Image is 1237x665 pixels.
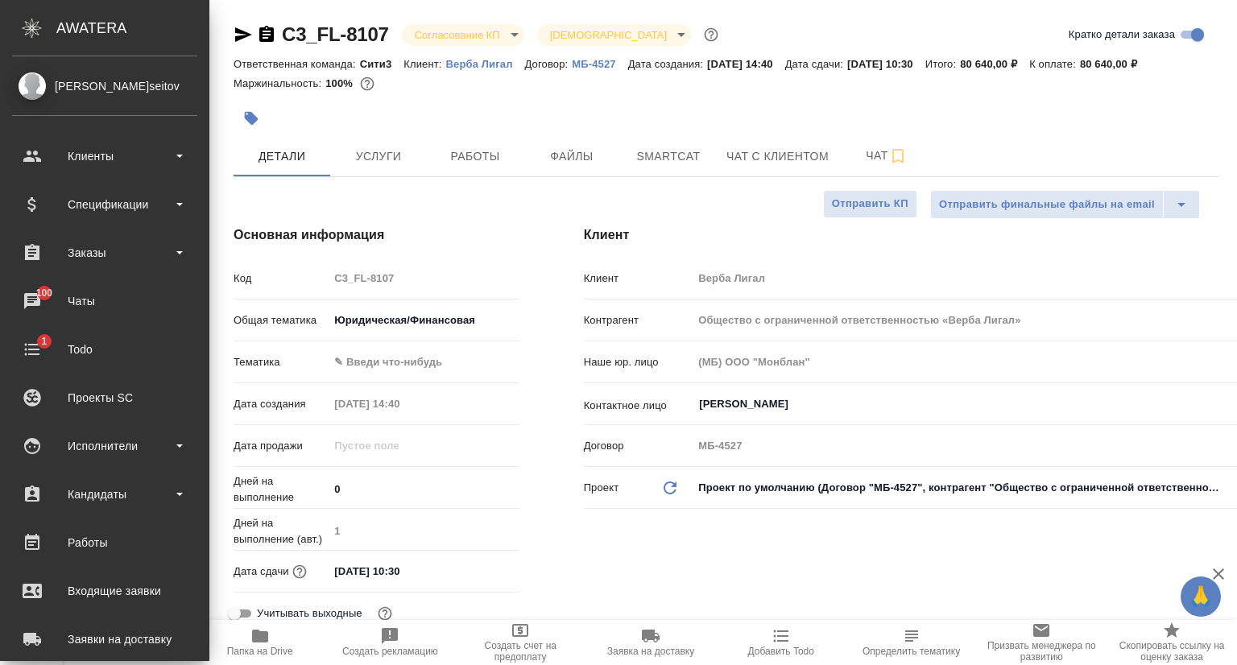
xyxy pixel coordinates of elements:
p: 80 640,00 ₽ [1080,58,1149,70]
span: 1 [31,333,56,349]
p: Тематика [234,354,329,370]
div: Работы [12,531,197,555]
div: Кандидаты [12,482,197,506]
button: 🙏 [1181,576,1221,617]
button: Призвать менеджера по развитию [976,620,1107,665]
p: К оплате: [1029,58,1080,70]
p: Договор: [525,58,573,70]
p: Дата создания [234,396,329,412]
div: [PERSON_NAME]seitov [12,77,197,95]
p: 80 640,00 ₽ [960,58,1029,70]
div: Спецификации [12,192,197,217]
input: ✎ Введи что-нибудь [329,560,470,583]
p: Дней на выполнение (авт.) [234,515,329,547]
div: Входящие заявки [12,579,197,603]
input: Пустое поле [329,392,470,415]
p: Ответственная команда: [234,58,360,70]
a: Заявки на доставку [4,619,205,659]
p: МБ-4527 [572,58,627,70]
p: Проект [584,480,619,496]
button: 0.00 RUB; [357,73,378,94]
input: Пустое поле [329,266,519,290]
span: Папка на Drive [227,646,293,657]
div: Чаты [12,289,197,313]
button: Создать счет на предоплату [455,620,585,665]
div: Исполнители [12,434,197,458]
a: Работы [4,522,205,563]
span: Чат с клиентом [726,147,829,167]
p: Дата создания: [628,58,707,70]
a: 1Todo [4,329,205,370]
span: Определить тематику [863,646,960,657]
p: Дней на выполнение [234,473,329,506]
button: Добавить Todo [716,620,846,665]
a: C3_FL-8107 [282,23,389,45]
p: Клиент: [403,58,445,70]
div: Согласование КП [402,24,524,46]
span: Услуги [340,147,417,167]
a: 100Чаты [4,281,205,321]
span: Создать счет на предоплату [465,640,576,663]
span: Призвать менеджера по развитию [986,640,1097,663]
div: Заявки на доставку [12,627,197,651]
div: AWATERA [56,12,209,44]
div: Заказы [12,241,197,265]
span: Создать рекламацию [342,646,438,657]
div: Проекты SC [12,386,197,410]
input: ✎ Введи что-нибудь [329,477,519,501]
span: Скопировать ссылку на оценку заказа [1116,640,1227,663]
span: Учитывать выходные [257,605,362,622]
div: Клиенты [12,144,197,168]
p: Дата продажи [234,438,329,454]
input: Пустое поле [329,519,519,543]
input: Пустое поле [329,434,470,457]
span: 🙏 [1187,580,1214,613]
div: Согласование КП [537,24,691,46]
button: Если добавить услуги и заполнить их объемом, то дата рассчитается автоматически [289,561,310,582]
p: [DATE] 10:30 [847,58,925,70]
div: split button [930,190,1200,219]
span: 100 [27,285,63,301]
p: Маржинальность: [234,77,325,89]
span: Отправить финальные файлы на email [939,196,1155,214]
span: Smartcat [630,147,707,167]
button: Создать рекламацию [325,620,456,665]
p: Договор [584,438,693,454]
span: Файлы [533,147,610,167]
button: [DEMOGRAPHIC_DATA] [545,28,672,42]
svg: Подписаться [888,147,908,166]
p: Верба Лигал [446,58,525,70]
a: Входящие заявки [4,571,205,611]
span: Добавить Todo [748,646,814,657]
span: Работы [436,147,514,167]
button: Доп статусы указывают на важность/срочность заказа [701,24,722,45]
span: Заявка на доставку [607,646,694,657]
button: Заявка на доставку [585,620,716,665]
p: Код [234,271,329,287]
p: Итого: [925,58,960,70]
h4: Основная информация [234,225,519,245]
div: Юридическая/Финансовая [329,307,519,334]
p: [DATE] 14:40 [707,58,785,70]
button: Выбери, если сб и вс нужно считать рабочими днями для выполнения заказа. [374,603,395,624]
p: Сити3 [360,58,404,70]
a: МБ-4527 [572,56,627,70]
p: 100% [325,77,357,89]
button: Папка на Drive [195,620,325,665]
button: Отправить КП [823,190,917,218]
span: Отправить КП [832,195,908,213]
a: Верба Лигал [446,56,525,70]
div: Todo [12,337,197,361]
button: Определить тематику [846,620,977,665]
p: Дата сдачи [234,564,289,580]
p: Наше юр. лицо [584,354,693,370]
span: Детали [243,147,321,167]
a: Проекты SC [4,378,205,418]
button: Скопировать ссылку для ЯМессенджера [234,25,253,44]
span: Чат [848,146,925,166]
p: Общая тематика [234,312,329,328]
button: Согласование КП [410,28,505,42]
button: Скопировать ссылку [257,25,276,44]
span: Кратко детали заказа [1069,27,1175,43]
button: Добавить тэг [234,101,269,136]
